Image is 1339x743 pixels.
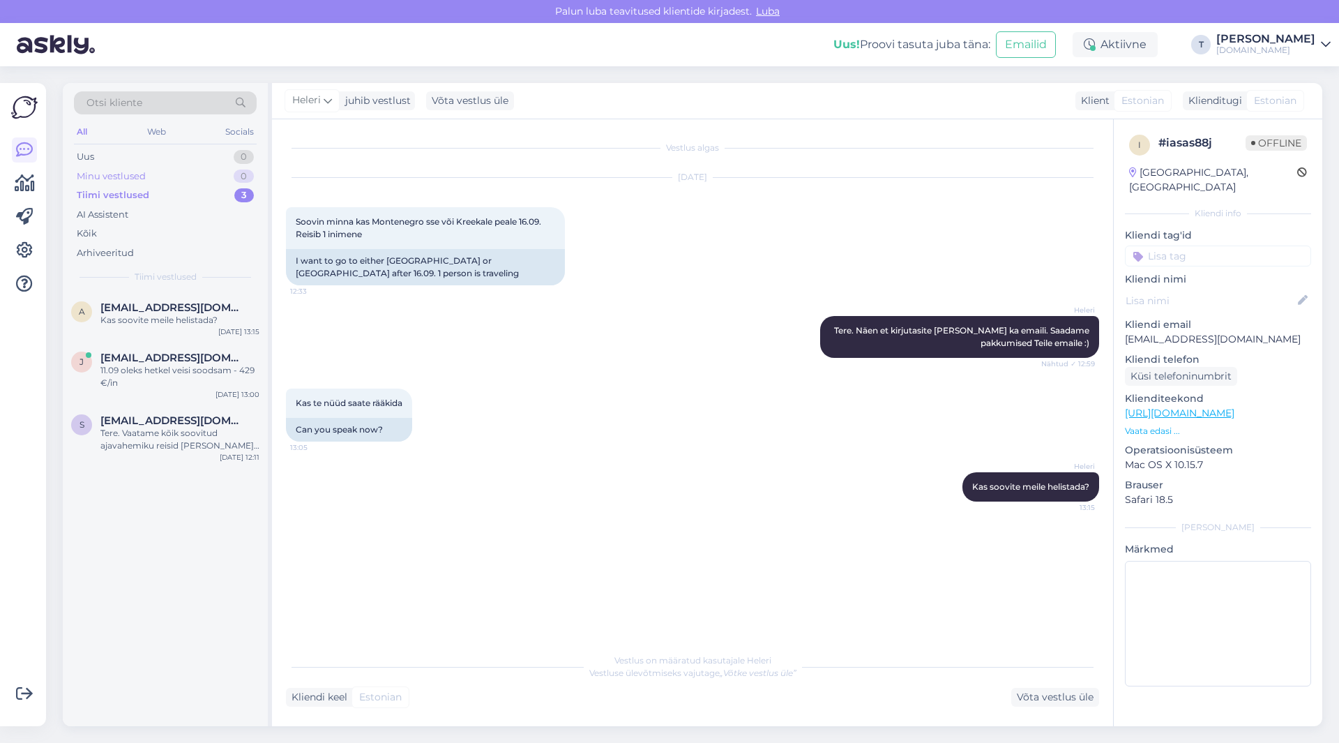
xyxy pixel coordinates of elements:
span: Heleri [292,93,321,108]
button: Emailid [996,31,1056,58]
p: Märkmed [1125,542,1311,557]
div: AI Assistent [77,208,128,222]
span: Vestluse ülevõtmiseks vajutage [589,668,796,678]
div: [PERSON_NAME] [1125,521,1311,534]
div: 0 [234,150,254,164]
span: Nähtud ✓ 12:59 [1041,359,1095,369]
p: Kliendi telefon [1125,352,1311,367]
span: Estonian [1121,93,1164,108]
div: Socials [222,123,257,141]
div: T [1191,35,1211,54]
span: Kas te nüüd saate rääkida [296,398,402,408]
div: [DATE] [286,171,1099,183]
div: [PERSON_NAME] [1216,33,1315,45]
div: [DOMAIN_NAME] [1216,45,1315,56]
span: Kas soovite meile helistada? [972,481,1089,492]
span: Tiimi vestlused [135,271,197,283]
div: Minu vestlused [77,170,146,183]
div: Proovi tasuta juba täna: [833,36,990,53]
span: Otsi kliente [86,96,142,110]
span: ange@digesto.ee [100,301,245,314]
div: Tere. Vaatame kõik soovitud ajavahemiku reisid [PERSON_NAME] saadame Teile pakkumise emailile [EM... [100,427,259,452]
span: 13:15 [1043,502,1095,513]
a: [URL][DOMAIN_NAME] [1125,407,1234,419]
div: Kliendi info [1125,207,1311,220]
i: „Võtke vestlus üle” [720,668,796,678]
div: Kas soovite meile helistada? [100,314,259,327]
div: All [74,123,90,141]
div: I want to go to either [GEOGRAPHIC_DATA] or [GEOGRAPHIC_DATA] after 16.09. 1 person is traveling [286,249,565,285]
div: Can you speak now? [286,418,412,442]
div: 0 [234,170,254,183]
img: Askly Logo [11,94,38,121]
div: [GEOGRAPHIC_DATA], [GEOGRAPHIC_DATA] [1129,165,1297,195]
b: Uus! [833,38,860,51]
div: Web [144,123,169,141]
p: Safari 18.5 [1125,493,1311,507]
div: Kõik [77,227,97,241]
div: [DATE] 13:00 [215,389,259,400]
span: Tere. Näen et kirjutasite [PERSON_NAME] ka emaili. Saadame pakkumised Teile emaile :) [834,325,1091,348]
div: Võta vestlus üle [426,91,514,110]
div: 11.09 oleks hetkel veisi soodsam - 429 €/in [100,364,259,389]
div: Arhiveeritud [77,246,134,260]
p: [EMAIL_ADDRESS][DOMAIN_NAME] [1125,332,1311,347]
input: Lisa nimi [1126,293,1295,308]
span: Soovin minna kas Montenegro sse või Kreekale peale 16.09. Reisib 1 inimene [296,216,543,239]
div: # iasas88j [1158,135,1246,151]
span: jan.sinkejev@live.com [100,352,245,364]
div: Vestlus algas [286,142,1099,154]
div: juhib vestlust [340,93,411,108]
div: Kliendi keel [286,690,347,705]
p: Vaata edasi ... [1125,425,1311,437]
span: Estonian [359,690,402,705]
p: Mac OS X 10.15.7 [1125,458,1311,472]
div: [DATE] 12:11 [220,452,259,463]
div: [DATE] 13:15 [218,327,259,337]
span: Vestlus on määratud kasutajale Heleri [614,655,771,666]
p: Kliendi tag'id [1125,228,1311,243]
span: s [80,419,84,430]
div: Aktiivne [1073,32,1158,57]
div: Tiimi vestlused [77,188,149,202]
div: Klient [1075,93,1110,108]
div: 3 [234,188,254,202]
span: Heleri [1043,305,1095,315]
div: Klienditugi [1183,93,1242,108]
span: smustmaa@gmail.com [100,414,245,427]
p: Operatsioonisüsteem [1125,443,1311,458]
span: Estonian [1254,93,1296,108]
span: Offline [1246,135,1307,151]
span: Luba [752,5,784,17]
span: Heleri [1043,461,1095,472]
p: Brauser [1125,478,1311,493]
div: Uus [77,150,94,164]
p: Kliendi nimi [1125,272,1311,287]
span: 13:05 [290,442,342,453]
span: i [1138,140,1141,150]
span: j [80,357,84,367]
p: Klienditeekond [1125,391,1311,406]
span: a [79,306,85,317]
div: Võta vestlus üle [1011,688,1099,707]
p: Kliendi email [1125,317,1311,332]
input: Lisa tag [1125,246,1311,267]
span: 12:33 [290,286,342,297]
a: [PERSON_NAME][DOMAIN_NAME] [1216,33,1331,56]
div: Küsi telefoninumbrit [1125,367,1237,386]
